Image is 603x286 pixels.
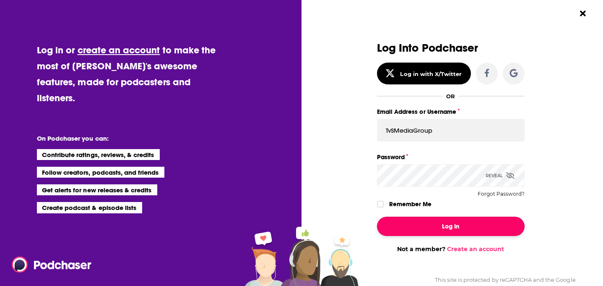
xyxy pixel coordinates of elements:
[37,167,165,178] li: Follow creators, podcasts, and friends
[37,184,157,195] li: Get alerts for new releases & credits
[37,202,142,213] li: Create podcast & episode lists
[486,164,515,187] div: Reveal
[446,93,455,100] div: OR
[478,191,525,197] button: Forgot Password?
[389,199,431,210] label: Remember Me
[377,245,525,253] div: Not a member?
[377,106,525,117] label: Email Address or Username
[377,217,525,236] button: Log In
[377,63,471,84] button: Log in with X/Twitter
[37,134,205,142] li: On Podchaser you can:
[447,245,504,253] a: Create an account
[400,71,462,77] div: Log in with X/Twitter
[575,5,591,21] button: Close Button
[377,119,525,142] input: Email Address or Username
[12,257,86,273] a: Podchaser - Follow, Share and Rate Podcasts
[377,152,525,163] label: Password
[377,42,525,54] h3: Log Into Podchaser
[12,257,92,273] img: Podchaser - Follow, Share and Rate Podcasts
[78,44,160,56] a: create an account
[37,149,160,160] li: Contribute ratings, reviews, & credits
